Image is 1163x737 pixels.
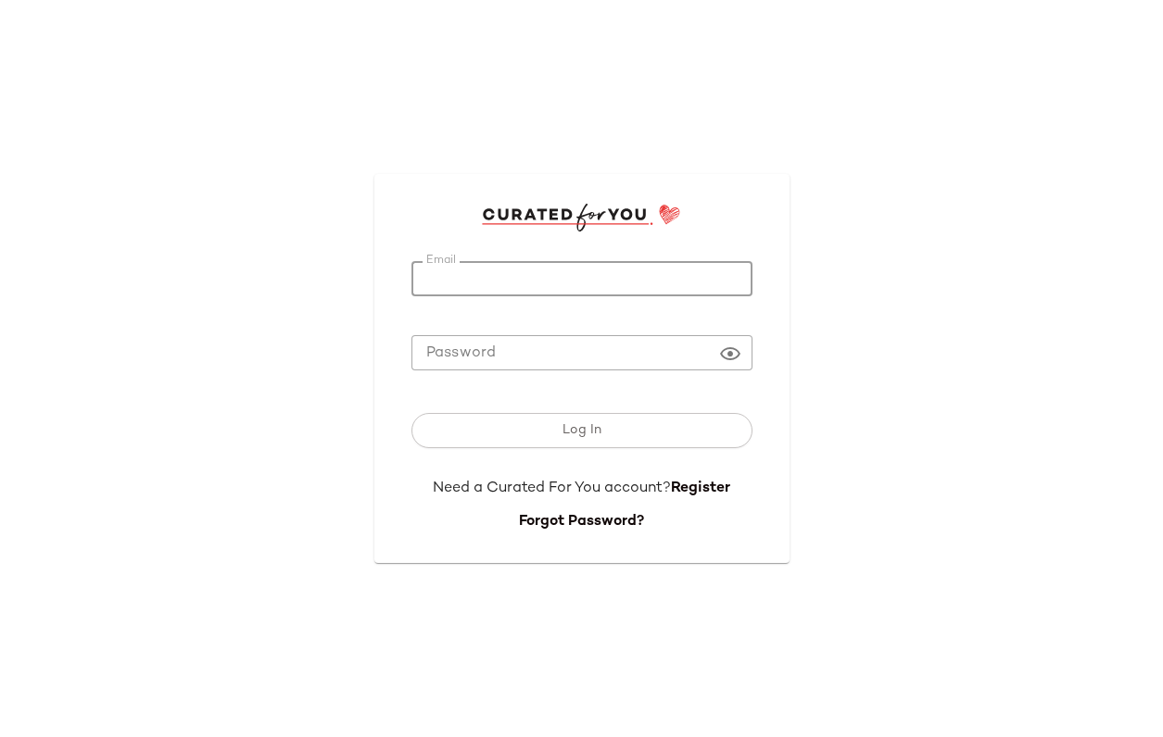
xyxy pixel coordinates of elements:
[671,481,730,496] a: Register
[519,514,644,530] a: Forgot Password?
[482,204,681,231] img: cfy_login_logo.DGdB1djN.svg
[433,481,671,496] span: Need a Curated For You account?
[562,423,601,438] span: Log In
[411,413,752,448] button: Log In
